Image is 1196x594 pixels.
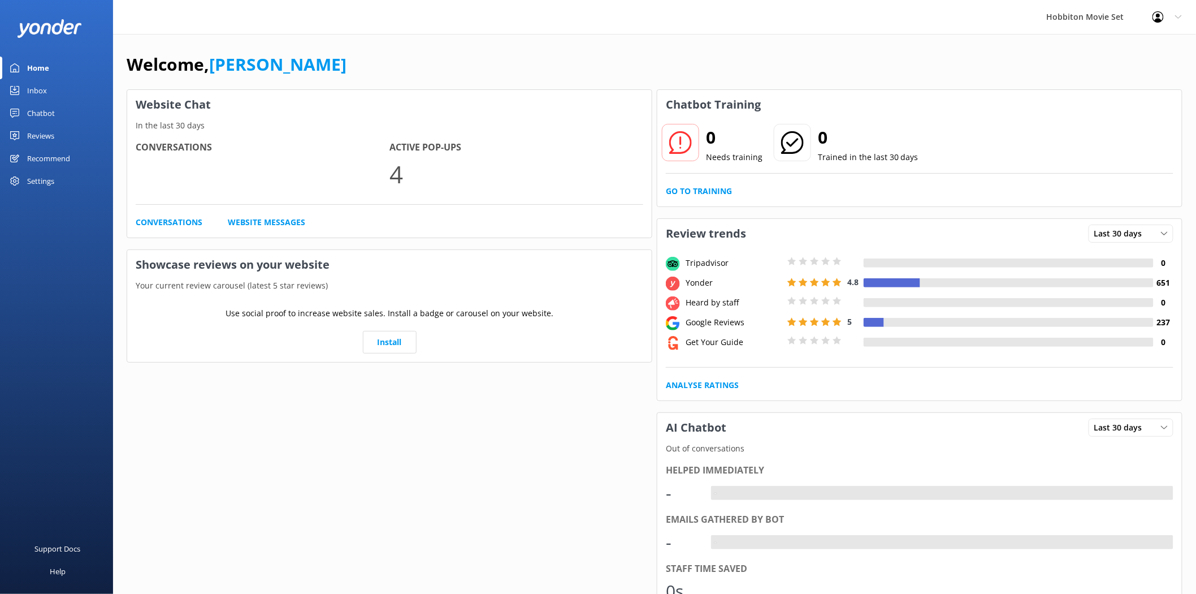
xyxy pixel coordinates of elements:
h2: 0 [818,124,918,151]
div: Google Reviews [683,316,785,329]
div: - [711,535,720,550]
h4: Active Pop-ups [389,140,643,155]
h4: 0 [1154,336,1173,348]
p: Needs training [706,151,762,163]
div: Home [27,57,49,79]
div: Helped immediately [666,463,1173,478]
h2: 0 [706,124,762,151]
div: Help [50,560,66,583]
p: Your current review carousel (latest 5 star reviews) [127,279,652,292]
div: Emails gathered by bot [666,513,1173,527]
div: Chatbot [27,102,55,124]
h3: Review trends [657,219,755,248]
div: Support Docs [35,537,81,560]
h3: Chatbot Training [657,90,769,119]
p: Out of conversations [657,442,1182,455]
h4: 0 [1154,296,1173,309]
a: Conversations [136,216,202,229]
div: - [711,486,720,501]
div: Tripadvisor [683,257,785,269]
span: Last 30 days [1094,227,1149,240]
div: Settings [27,170,54,192]
div: Yonder [683,277,785,289]
div: Recommend [27,147,70,170]
p: Use social proof to increase website sales. Install a badge or carousel on your website. [226,307,553,320]
span: 5 [847,316,852,327]
span: Last 30 days [1094,421,1149,434]
h4: 0 [1154,257,1173,269]
h3: Website Chat [127,90,652,119]
div: - [666,480,700,507]
a: Analyse Ratings [666,379,739,391]
h4: 651 [1154,277,1173,289]
h4: Conversations [136,140,389,155]
div: Staff time saved [666,562,1173,576]
a: Install [363,331,417,354]
div: Inbox [27,79,47,102]
a: Go to Training [666,185,732,197]
img: yonder-white-logo.png [17,19,82,38]
span: 4.8 [847,277,859,287]
a: Website Messages [228,216,305,229]
div: Get Your Guide [683,336,785,348]
p: Trained in the last 30 days [818,151,918,163]
p: In the last 30 days [127,119,652,132]
h3: Showcase reviews on your website [127,250,652,279]
div: - [666,529,700,556]
h3: AI Chatbot [657,413,735,442]
div: Heard by staff [683,296,785,309]
p: 4 [389,155,643,193]
div: Reviews [27,124,54,147]
a: [PERSON_NAME] [209,53,346,76]
h4: 237 [1154,316,1173,329]
h1: Welcome, [127,51,346,78]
